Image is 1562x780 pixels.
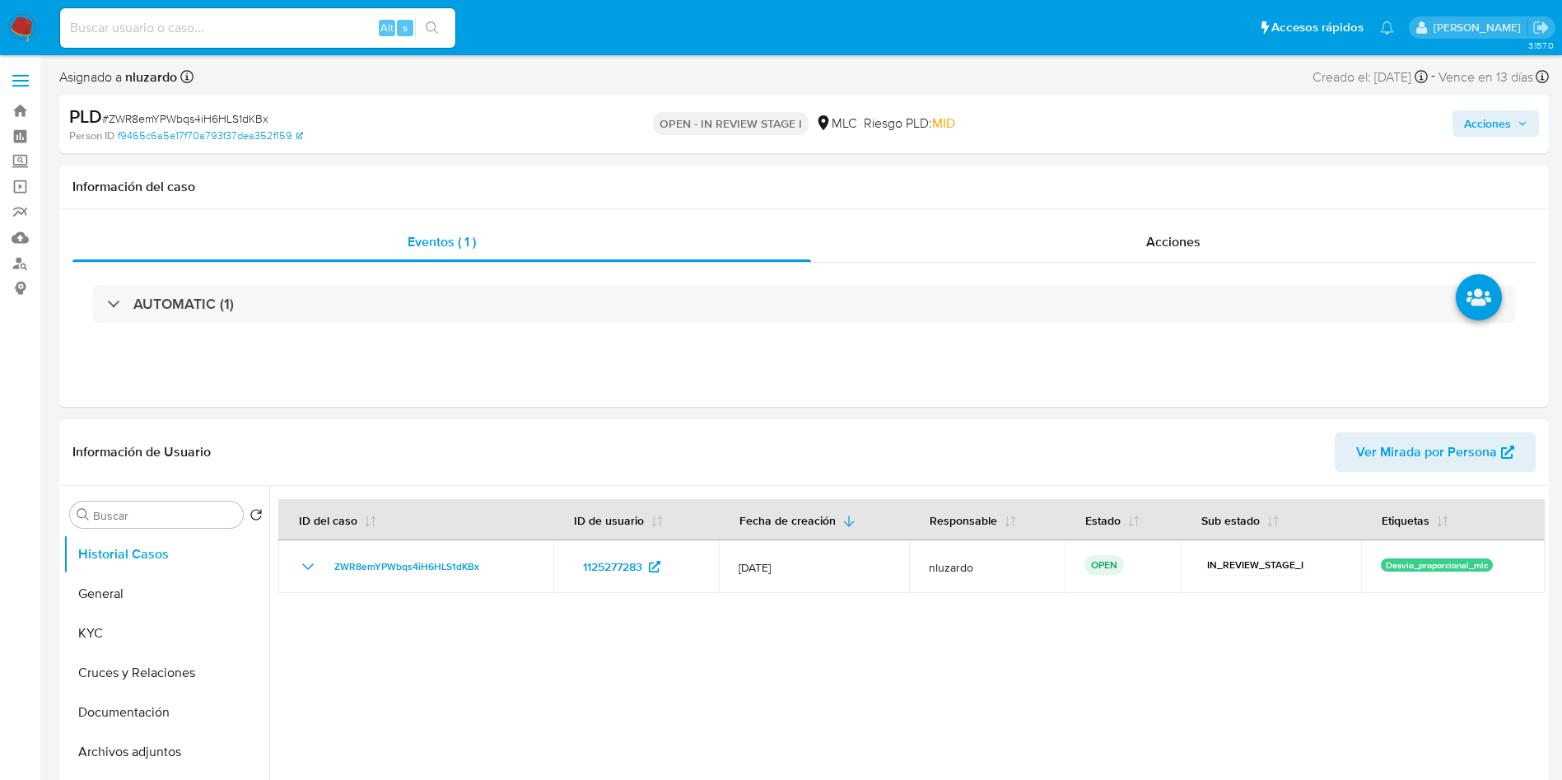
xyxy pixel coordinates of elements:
button: Ver Mirada por Persona [1335,432,1536,472]
input: Buscar usuario o caso... [60,17,455,39]
button: Volver al orden por defecto [249,508,263,526]
span: Vence en 13 días [1438,68,1533,86]
b: PLD [69,103,102,129]
span: Accesos rápidos [1271,19,1364,36]
span: - [1431,66,1435,88]
button: Acciones [1452,110,1539,137]
span: Eventos ( 1 ) [408,232,476,251]
span: Alt [380,20,394,35]
span: Asignado a [59,68,177,86]
h3: AUTOMATIC (1) [133,295,234,313]
button: Cruces y Relaciones [63,653,269,693]
span: Riesgo PLD: [864,114,955,133]
button: General [63,574,269,614]
button: Historial Casos [63,535,269,574]
a: Salir [1532,19,1550,36]
span: Acciones [1146,232,1201,251]
button: Documentación [63,693,269,732]
button: Archivos adjuntos [63,732,269,772]
div: MLC [815,114,857,133]
span: s [403,20,408,35]
p: nicolas.luzardo@mercadolibre.com [1434,20,1527,35]
p: OPEN - IN REVIEW STAGE I [653,112,809,135]
b: nluzardo [122,68,177,86]
h1: Información de Usuario [72,444,211,460]
b: Person ID [69,128,114,143]
span: MID [932,114,955,133]
input: Buscar [93,508,236,523]
button: Buscar [77,508,90,521]
span: Acciones [1464,110,1511,137]
a: f9465c6a5e17f70a793f37dea352f159 [118,128,303,143]
span: # ZWR8emYPWbqs4iH6HLS1dKBx [102,110,268,127]
span: Ver Mirada por Persona [1356,432,1497,472]
button: KYC [63,614,269,653]
h1: Información del caso [72,179,1536,195]
a: Notificaciones [1380,21,1394,35]
div: AUTOMATIC (1) [92,285,1516,323]
div: Creado el: [DATE] [1313,66,1428,88]
button: search-icon [415,16,449,40]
